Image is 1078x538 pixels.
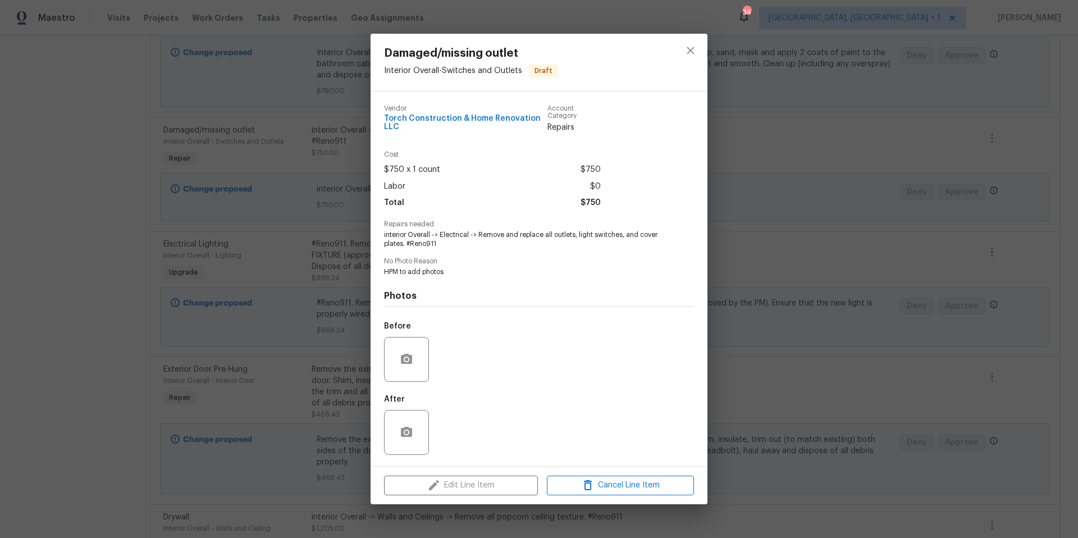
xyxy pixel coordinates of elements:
[384,230,663,249] span: interior Overall -> Electrical -> Remove and replace all outlets, light switches, and cover plate...
[547,122,601,133] span: Repairs
[384,322,411,330] h5: Before
[384,258,694,265] span: No Photo Reason
[384,290,694,302] h4: Photos
[590,179,601,195] span: $0
[384,115,547,131] span: Torch Construction & Home Renovation LLC
[547,476,694,495] button: Cancel Line Item
[547,105,601,120] span: Account Category
[743,7,751,18] div: 34
[384,162,440,178] span: $750 x 1 count
[581,195,601,211] span: $750
[384,395,405,403] h5: After
[384,47,558,60] span: Damaged/missing outlet
[384,267,663,277] span: HPM to add photos
[384,195,404,211] span: Total
[581,162,601,178] span: $750
[677,37,704,64] button: close
[384,105,547,112] span: Vendor
[384,151,601,158] span: Cost
[550,478,691,493] span: Cancel Line Item
[530,65,557,76] span: Draft
[384,221,694,228] span: Repairs needed
[384,179,405,195] span: Labor
[384,67,522,75] span: Interior Overall - Switches and Outlets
